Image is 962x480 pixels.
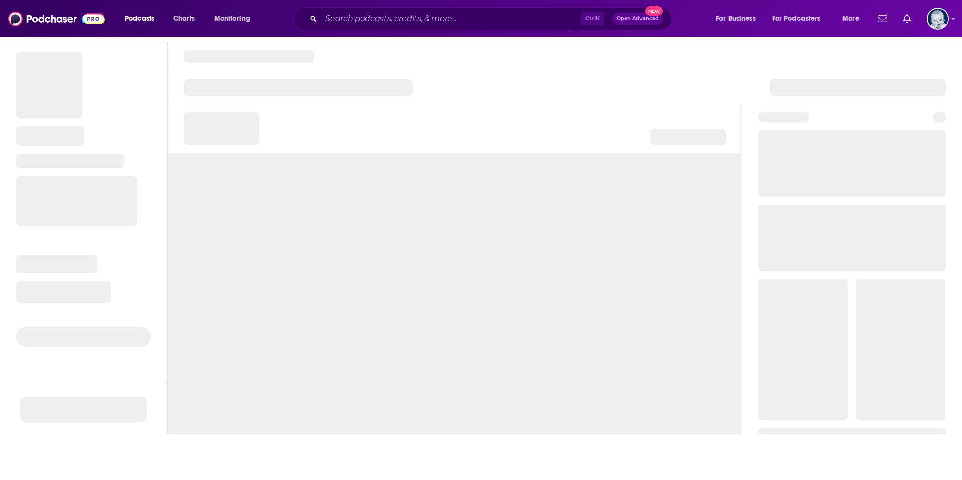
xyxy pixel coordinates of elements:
[766,11,835,27] button: open menu
[927,8,949,30] span: Logged in as blg1538
[321,11,581,27] input: Search podcasts, credits, & more...
[645,6,663,16] span: New
[709,11,768,27] button: open menu
[612,13,663,25] button: Open AdvancedNew
[874,10,891,27] a: Show notifications dropdown
[173,12,195,26] span: Charts
[772,12,821,26] span: For Podcasters
[899,10,915,27] a: Show notifications dropdown
[167,11,201,27] a: Charts
[927,8,949,30] img: User Profile
[617,16,659,21] span: Open Advanced
[927,8,949,30] button: Show profile menu
[118,11,168,27] button: open menu
[716,12,756,26] span: For Business
[835,11,872,27] button: open menu
[581,12,604,25] span: Ctrl K
[125,12,154,26] span: Podcasts
[842,12,859,26] span: More
[214,12,250,26] span: Monitoring
[8,9,105,28] img: Podchaser - Follow, Share and Rate Podcasts
[303,7,681,30] div: Search podcasts, credits, & more...
[207,11,263,27] button: open menu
